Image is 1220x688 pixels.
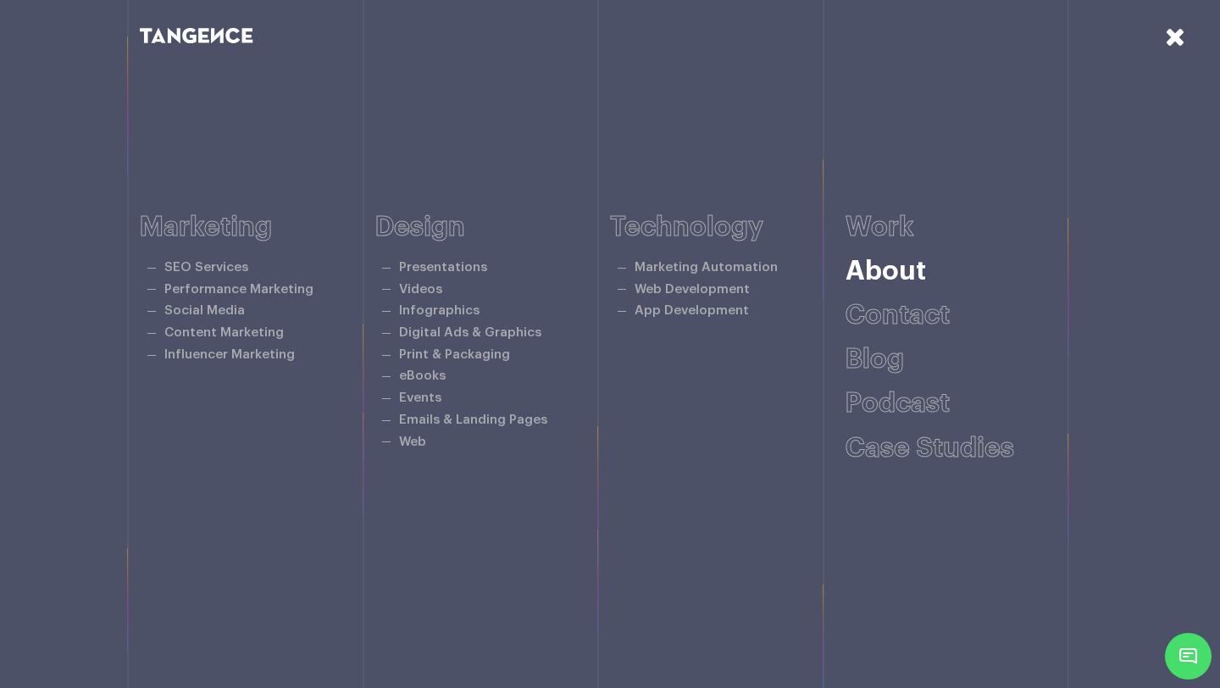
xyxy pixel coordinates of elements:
[635,261,778,274] a: Marketing Automation
[399,391,441,404] a: Events
[399,369,446,382] a: eBooks
[140,213,375,242] h6: Marketing
[846,346,904,373] a: Blog
[164,326,284,339] a: Content Marketing
[846,390,950,417] a: Podcast
[164,348,295,361] a: Influencer Marketing
[635,304,749,317] a: App Development
[399,436,426,448] a: Web
[399,261,487,274] a: Presentations
[846,302,950,329] a: Contact
[164,283,313,296] a: Performance Marketing
[399,413,547,426] a: Emails & Landing Pages
[399,304,480,317] a: Infographics
[164,261,248,274] a: SEO Services
[399,326,541,339] a: Digital Ads & Graphics
[164,304,245,317] a: Social Media
[635,283,750,296] a: Web Development
[1165,633,1212,680] span: Chat Widget
[846,214,914,241] a: Work
[610,213,846,242] h6: Technology
[375,213,611,242] h6: Design
[846,435,1014,462] a: Case studies
[846,258,926,285] a: About
[399,348,510,361] a: Print & Packaging
[399,283,442,296] a: Videos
